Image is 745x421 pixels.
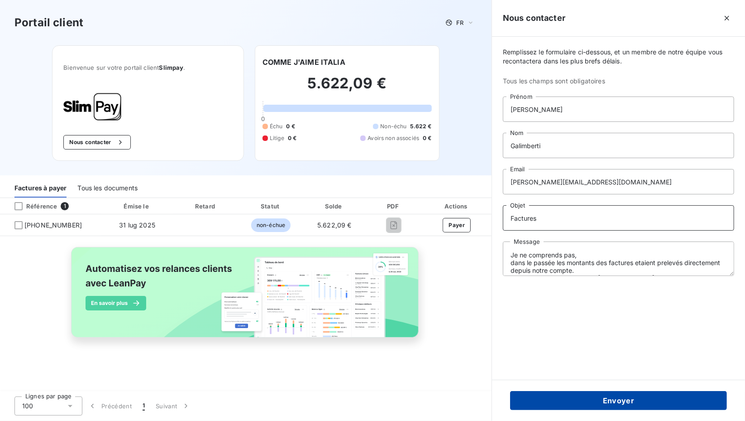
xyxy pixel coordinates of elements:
[63,64,233,71] span: Bienvenue sur votre portail client .
[119,221,155,229] span: 31 lug 2025
[503,133,734,158] input: placeholder
[77,179,138,198] div: Tous les documents
[263,57,345,68] h6: COMME J'AIME ITALIA
[305,202,364,211] div: Solde
[241,202,301,211] div: Statut
[368,134,419,142] span: Avoirs non associés
[137,397,150,416] button: 1
[443,218,471,232] button: Payer
[159,64,183,71] span: Slimpay
[503,77,734,86] span: Tous les champs sont obligatoires
[103,202,171,211] div: Émise le
[63,135,130,150] button: Nous contacter
[503,12,565,24] h5: Nous contacter
[503,169,734,194] input: placeholder
[63,93,121,121] img: Company logo
[251,218,291,232] span: non-échue
[150,397,196,416] button: Suivant
[270,134,284,142] span: Litige
[14,179,67,198] div: Factures à payer
[424,202,490,211] div: Actions
[61,202,69,210] span: 1
[288,134,296,142] span: 0 €
[411,122,432,131] span: 5.622 €
[287,122,295,131] span: 0 €
[503,48,734,66] span: Remplissez le formulaire ci-dessous, et un membre de notre équipe vous recontactera dans les plus...
[7,202,57,210] div: Référence
[456,19,463,26] span: FR
[24,221,82,230] span: [PHONE_NUMBER]
[143,402,145,411] span: 1
[175,202,237,211] div: Retard
[263,74,432,102] h2: 5.622,09 €
[22,402,33,411] span: 100
[82,397,137,416] button: Précédent
[368,202,420,211] div: PDF
[14,15,83,31] h3: Portail client
[510,391,727,410] button: Envoyer
[423,134,431,142] span: 0 €
[380,122,406,131] span: Non-échu
[261,115,265,122] span: 0
[270,122,283,131] span: Échu
[503,97,734,122] input: placeholder
[503,242,734,276] textarea: Je ne comprends pas, dans le passée les montants des factures etaient prelevés directement depuis...
[503,205,734,231] input: placeholder
[317,221,352,229] span: 5.622,09 €
[63,242,429,353] img: banner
